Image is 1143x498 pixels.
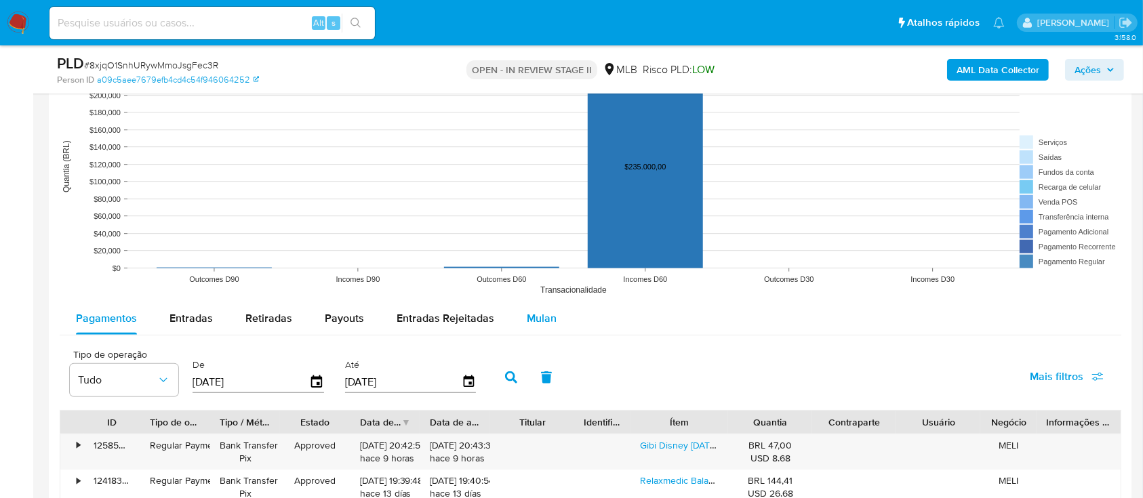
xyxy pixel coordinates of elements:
[313,16,324,29] span: Alt
[84,58,218,72] span: # 8xjqO1SnhURywMmoJsgFec3R
[1037,16,1114,29] p: alessandra.barbosa@mercadopago.com
[342,14,369,33] button: search-icon
[907,16,980,30] span: Atalhos rápidos
[466,60,597,79] p: OPEN - IN REVIEW STAGE II
[643,62,715,77] span: Risco PLD:
[947,59,1049,81] button: AML Data Collector
[57,74,94,86] b: Person ID
[332,16,336,29] span: s
[1119,16,1133,30] a: Sair
[57,52,84,74] b: PLD
[1065,59,1124,81] button: Ações
[1075,59,1101,81] span: Ações
[1115,32,1136,43] span: 3.158.0
[49,14,375,32] input: Pesquise usuários ou casos...
[957,59,1039,81] b: AML Data Collector
[603,62,637,77] div: MLB
[993,17,1005,28] a: Notificações
[97,74,259,86] a: a09c5aee7679efb4cd4c54f946064252
[692,62,715,77] span: LOW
